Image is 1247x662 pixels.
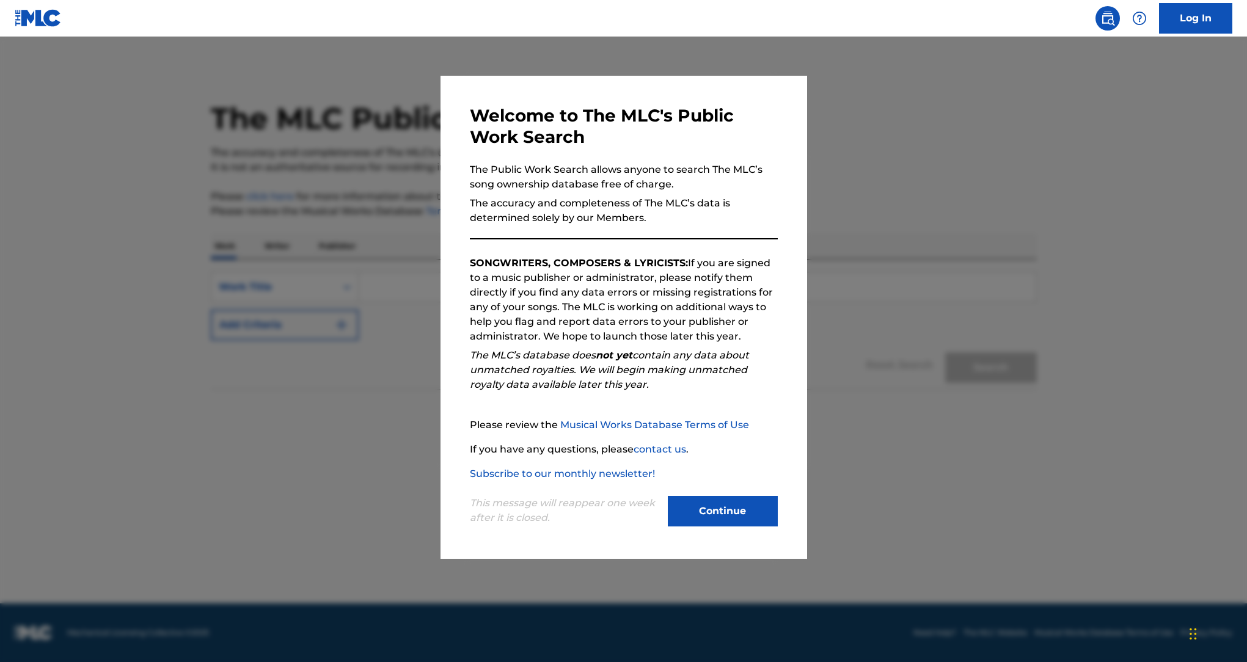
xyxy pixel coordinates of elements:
[1190,616,1197,652] div: Drag
[470,257,688,269] strong: SONGWRITERS, COMPOSERS & LYRICISTS:
[470,496,660,525] p: This message will reappear one week after it is closed.
[1095,6,1120,31] a: Public Search
[596,349,632,361] strong: not yet
[1127,6,1152,31] div: Help
[470,105,778,148] h3: Welcome to The MLC's Public Work Search
[470,196,778,225] p: The accuracy and completeness of The MLC’s data is determined solely by our Members.
[634,443,686,455] a: contact us
[1159,3,1232,34] a: Log In
[470,162,778,192] p: The Public Work Search allows anyone to search The MLC’s song ownership database free of charge.
[470,256,778,344] p: If you are signed to a music publisher or administrator, please notify them directly if you find ...
[668,496,778,526] button: Continue
[1100,11,1115,26] img: search
[1186,603,1247,662] iframe: Chat Widget
[470,349,749,390] em: The MLC’s database does contain any data about unmatched royalties. We will begin making unmatche...
[1132,11,1147,26] img: help
[470,418,778,432] p: Please review the
[470,468,655,479] a: Subscribe to our monthly newsletter!
[15,9,62,27] img: MLC Logo
[470,442,778,457] p: If you have any questions, please .
[560,419,749,431] a: Musical Works Database Terms of Use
